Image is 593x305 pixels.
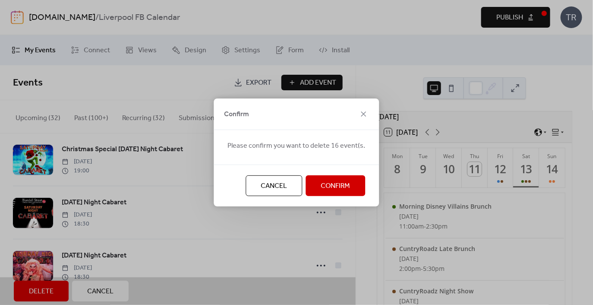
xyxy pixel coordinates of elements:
span: Please confirm you want to delete 16 event(s. [228,141,366,151]
span: Cancel [261,181,287,191]
button: Confirm [306,175,366,196]
span: Confirm [224,109,249,120]
button: Cancel [246,175,303,196]
span: Confirm [321,181,350,191]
